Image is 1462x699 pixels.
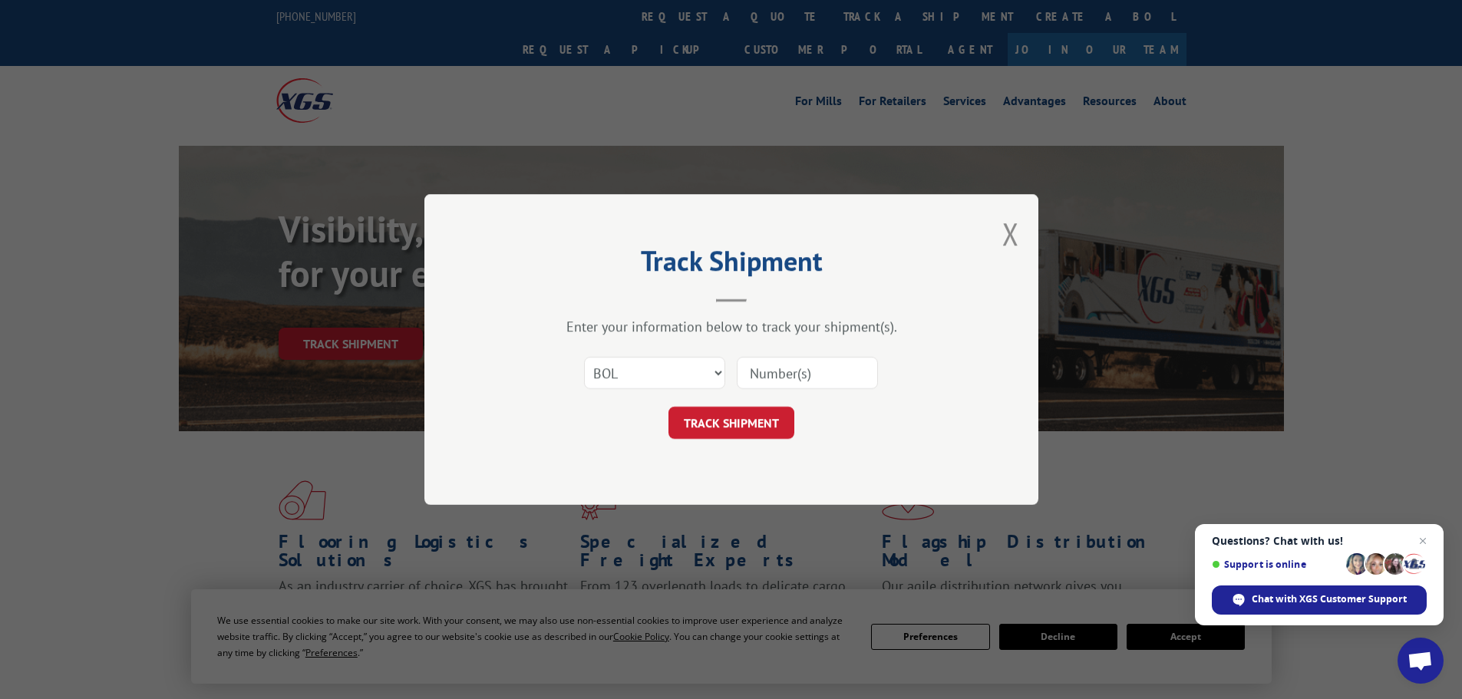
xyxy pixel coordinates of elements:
[1212,535,1427,547] span: Questions? Chat with us!
[1398,638,1444,684] div: Open chat
[1414,532,1432,550] span: Close chat
[737,357,878,389] input: Number(s)
[1212,559,1341,570] span: Support is online
[1002,213,1019,254] button: Close modal
[501,250,962,279] h2: Track Shipment
[1252,592,1407,606] span: Chat with XGS Customer Support
[668,407,794,439] button: TRACK SHIPMENT
[1212,585,1427,615] div: Chat with XGS Customer Support
[501,318,962,335] div: Enter your information below to track your shipment(s).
